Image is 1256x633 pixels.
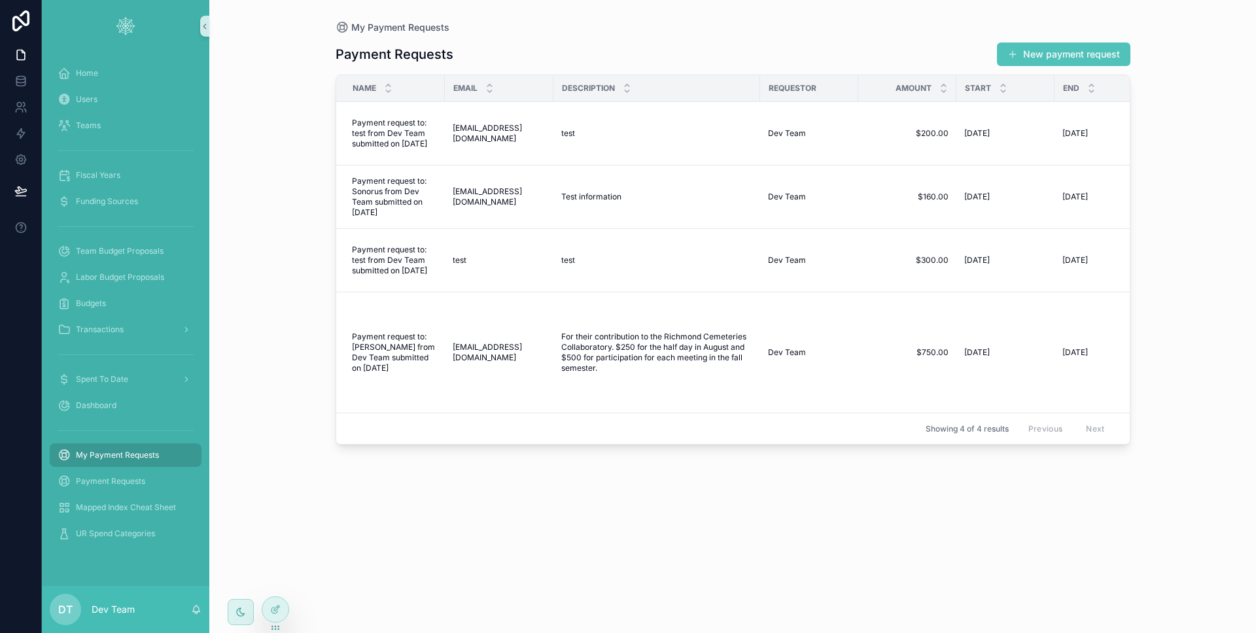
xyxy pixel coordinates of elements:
span: [EMAIL_ADDRESS][DOMAIN_NAME] [453,186,546,207]
span: Transactions [76,324,124,335]
span: Payment request to: [PERSON_NAME] from Dev Team submitted on [DATE] [352,332,437,373]
span: Dev Team [768,347,806,358]
span: [DATE] [1062,128,1088,139]
span: [DATE] [964,128,990,139]
a: Home [50,61,201,85]
span: [DATE] [964,347,990,358]
span: Payment Requests [76,476,145,487]
span: [DATE] [1062,347,1088,358]
span: My Payment Requests [351,21,449,34]
span: [DATE] [1062,255,1088,265]
span: Description [562,83,615,94]
p: Dev Team [92,603,135,616]
span: [DATE] [964,192,990,202]
a: Funding Sources [50,190,201,213]
span: Showing 4 of 4 results [926,424,1009,434]
span: Team Budget Proposals [76,246,164,256]
span: Dev Team [768,255,806,265]
span: [EMAIL_ADDRESS][DOMAIN_NAME] [453,342,546,363]
h1: Payment Requests [336,45,453,63]
span: Payment request to: test from Dev Team submitted on [DATE] [352,118,437,149]
span: Teams [76,120,101,131]
span: Home [76,68,98,78]
span: Funding Sources [76,196,138,207]
a: Dashboard [50,394,201,417]
span: Dev Team [768,192,806,202]
span: Spent To Date [76,374,128,385]
span: test [561,128,575,139]
span: Name [353,83,376,94]
span: For their contribution to the Richmond Cemeteries Collaboratory. $250 for the half day in August ... [561,332,752,373]
span: UR Spend Categories [76,528,155,539]
a: Teams [50,114,201,137]
span: Users [76,94,97,105]
span: [DATE] [964,255,990,265]
span: $160.00 [866,192,949,202]
span: Payment request to: Sonorus from Dev Team submitted on [DATE] [352,176,437,218]
a: Mapped Index Cheat Sheet [50,496,201,519]
span: Email [453,83,478,94]
span: Start [965,83,991,94]
span: DT [58,602,73,617]
span: $750.00 [866,347,949,358]
span: $300.00 [866,255,949,265]
span: Mapped Index Cheat Sheet [76,502,176,513]
a: Labor Budget Proposals [50,265,201,289]
a: Budgets [50,292,201,315]
a: Transactions [50,318,201,341]
span: Budgets [76,298,106,309]
a: Fiscal Years [50,163,201,187]
span: Payment request to: test from Dev Team submitted on [DATE] [352,245,437,276]
span: $200.00 [866,128,949,139]
span: test [561,255,575,265]
a: Spent To Date [50,368,201,391]
span: Fiscal Years [76,170,120,180]
div: scrollable content [42,52,209,562]
a: Team Budget Proposals [50,239,201,263]
span: End [1063,83,1079,94]
span: [EMAIL_ADDRESS][DOMAIN_NAME] [453,123,546,144]
span: Requestor [769,83,816,94]
span: Dev Team [768,128,806,139]
span: Dashboard [76,400,116,411]
span: Amount [896,83,932,94]
a: Users [50,88,201,111]
a: Payment Requests [50,470,201,493]
span: Labor Budget Proposals [76,272,164,282]
span: Test information [561,192,621,202]
a: UR Spend Categories [50,522,201,545]
span: test [453,255,466,265]
span: [DATE] [1062,192,1088,202]
a: My Payment Requests [50,443,201,467]
a: My Payment Requests [336,21,449,34]
img: App logo [115,16,136,37]
span: My Payment Requests [76,450,159,460]
button: New payment request [997,43,1130,66]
